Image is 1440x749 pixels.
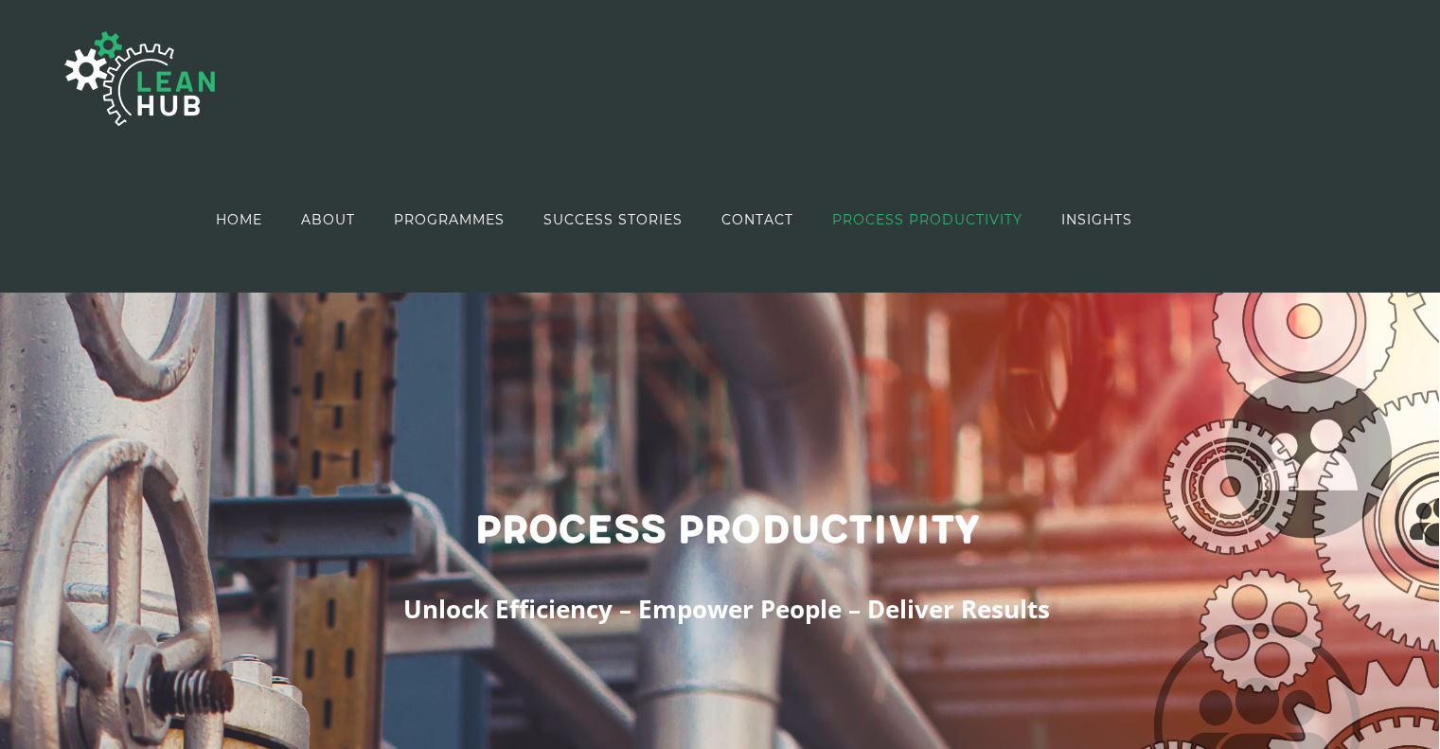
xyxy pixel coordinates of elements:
[216,213,262,226] span: HOME
[301,213,355,226] span: ABOUT
[394,165,505,274] a: PROGRAMMES
[216,165,262,274] a: HOME
[394,213,505,226] span: PROGRAMMES
[216,165,1132,274] nav: Main Menu
[832,165,1022,274] a: PROCESS PRODUCTIVITY
[1061,213,1132,226] span: INSIGHTS
[721,213,793,226] span: CONTACT
[403,592,1050,626] span: Unlock Efficiency – Empower People – Deliver Results
[543,165,683,274] a: SUCCESS STORIES
[1061,165,1132,274] a: INSIGHTS
[721,165,793,274] a: CONTACT
[832,213,1022,226] span: PROCESS PRODUCTIVITY
[45,11,235,146] img: The Lean Hub | Optimising productivity with Lean Logo
[543,213,683,226] span: SUCCESS STORIES
[301,165,355,274] a: ABOUT
[474,507,979,555] span: Process Productivity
